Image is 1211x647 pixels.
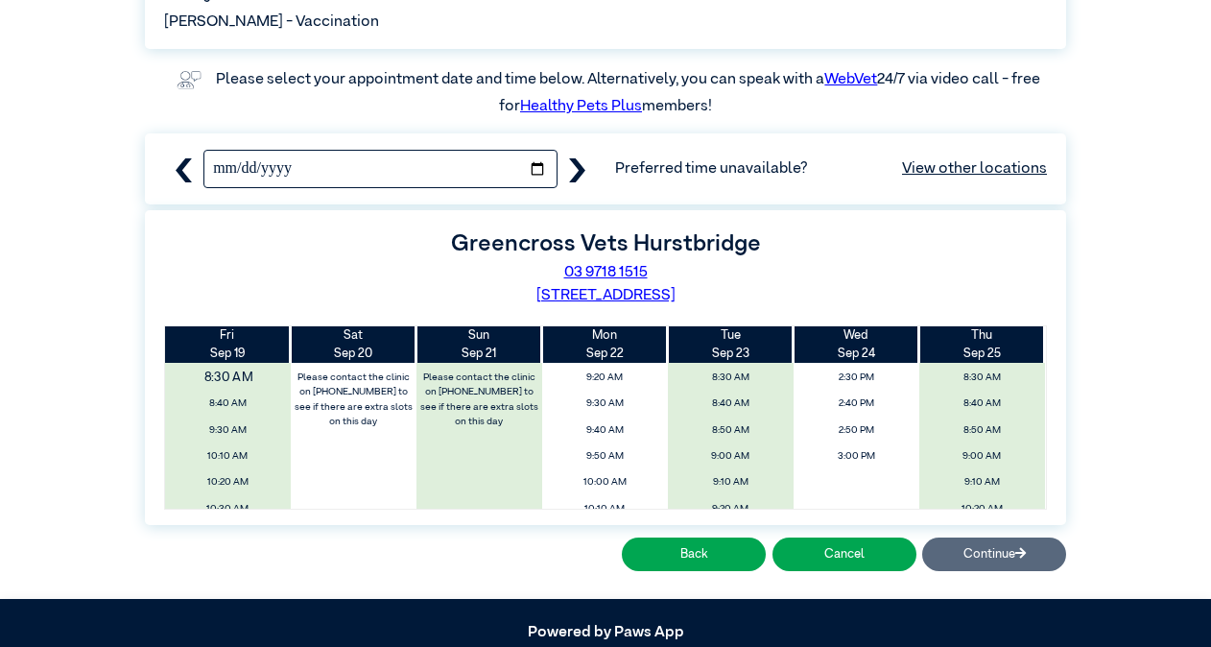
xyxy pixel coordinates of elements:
th: Sep 24 [794,326,919,363]
span: 8:30 AM [154,364,303,393]
span: 8:30 AM [673,367,788,389]
span: 8:40 AM [171,393,286,415]
span: 10:20 AM [171,471,286,493]
th: Sep 20 [291,326,416,363]
label: Please contact the clinic on [PHONE_NUMBER] to see if there are extra slots on this day [293,367,416,433]
span: 9:10 AM [924,471,1039,493]
span: 2:30 PM [798,367,914,389]
a: Healthy Pets Plus [520,99,642,114]
th: Sep 21 [416,326,542,363]
span: 9:10 AM [673,471,788,493]
span: 9:30 AM [547,393,662,415]
label: Please contact the clinic on [PHONE_NUMBER] to see if there are extra slots on this day [418,367,541,433]
span: 9:20 AM [547,367,662,389]
span: 9:50 AM [547,445,662,467]
a: View other locations [902,157,1047,180]
span: 8:50 AM [924,419,1039,442]
th: Sep 19 [165,326,291,363]
span: 2:40 PM [798,393,914,415]
span: 9:30 AM [171,419,286,442]
span: Preferred time unavailable? [615,157,1047,180]
span: 8:40 AM [924,393,1039,415]
span: 10:10 AM [547,498,662,520]
label: Please select your appointment date and time below. Alternatively, you can speak with a 24/7 via ... [216,72,1043,114]
span: 9:20 AM [673,498,788,520]
th: Sep 23 [668,326,794,363]
button: Cancel [772,538,916,571]
span: 10:30 AM [171,498,286,520]
button: Back [622,538,766,571]
span: 10:10 AM [171,445,286,467]
span: 8:40 AM [673,393,788,415]
span: 3:00 PM [798,445,914,467]
th: Sep 25 [919,326,1045,363]
span: 9:00 AM [924,445,1039,467]
span: 8:50 AM [673,419,788,442]
span: [PERSON_NAME] - Vaccination [164,11,379,34]
a: [STREET_ADDRESS] [536,288,676,303]
span: 9:00 AM [673,445,788,467]
span: 10:20 AM [924,498,1039,520]
span: 10:00 AM [547,471,662,493]
th: Sep 22 [542,326,668,363]
span: 8:30 AM [924,367,1039,389]
span: 2:50 PM [798,419,914,442]
h5: Powered by Paws App [145,624,1066,642]
img: vet [171,64,207,95]
a: WebVet [824,72,877,87]
span: 9:40 AM [547,419,662,442]
a: 03 9718 1515 [564,265,648,280]
label: Greencross Vets Hurstbridge [451,232,761,255]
